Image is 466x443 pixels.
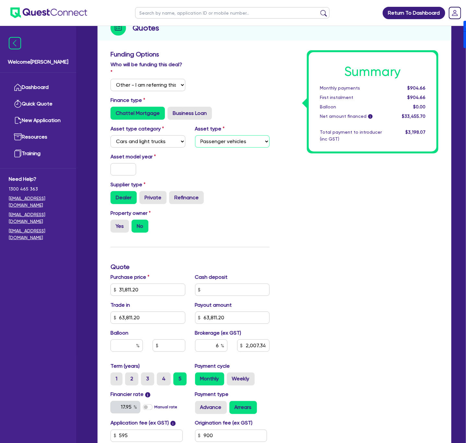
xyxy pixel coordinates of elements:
div: First instalment [315,94,392,101]
span: Welcome [PERSON_NAME] [8,58,68,66]
label: 4 [157,373,171,386]
a: [EMAIL_ADDRESS][DOMAIN_NAME] [9,195,67,209]
label: Supplier type [111,181,146,189]
a: Return To Dashboard [383,7,445,19]
h2: Quotes [133,22,159,34]
span: $3,198.07 [405,129,425,135]
label: Arrears [229,401,257,414]
span: $904.66 [407,95,425,100]
h1: Summary [320,64,425,80]
label: Dealer [111,191,137,204]
label: Weekly [227,373,255,386]
label: Payment type [195,391,229,399]
span: $904.66 [407,85,425,91]
span: i [145,392,150,398]
div: Total payment to introducer (inc GST) [315,129,392,142]
label: Property owner [111,209,151,217]
span: 1300 465 363 [9,186,67,192]
label: Cash deposit [195,273,228,281]
a: Quick Quote [9,96,67,112]
label: 5 [173,373,187,386]
a: [EMAIL_ADDRESS][DOMAIN_NAME] [9,211,67,225]
label: Trade in [111,301,130,309]
label: Asset type [195,125,225,133]
label: Business Loan [168,107,212,120]
label: Asset type category [111,125,164,133]
label: Monthly [195,373,224,386]
label: Private [139,191,167,204]
h3: Quote [111,263,270,271]
span: $0.00 [413,104,425,109]
label: Origination fee (ex GST) [195,419,253,427]
label: Finance type [111,96,145,104]
a: Resources [9,129,67,145]
label: Payout amount [195,301,232,309]
label: 2 [125,373,138,386]
a: New Application [9,112,67,129]
img: step-icon [111,20,126,36]
label: Chattel Mortgage [111,107,165,120]
span: $33,455.70 [402,114,425,119]
a: Dashboard [9,79,67,96]
label: Who will be funding this deal? [111,61,185,76]
label: Advance [195,401,227,414]
label: Refinance [169,191,204,204]
span: i [170,421,176,426]
label: Purchase price [111,273,149,281]
img: icon-menu-close [9,37,21,49]
img: quick-quote [14,100,22,108]
label: Brokerage (ex GST) [195,329,241,337]
img: new-application [14,117,22,124]
span: i [368,114,373,119]
label: Application fee (ex GST) [111,419,169,427]
label: Financier rate [111,391,150,399]
a: Training [9,145,67,162]
label: Yes [111,220,129,233]
h3: Funding Options [111,50,270,58]
label: Manual rate [154,404,177,410]
a: Dropdown toggle [447,5,463,21]
div: Net amount financed [315,113,392,120]
label: 3 [141,373,154,386]
label: No [132,220,148,233]
span: Need Help? [9,175,67,183]
img: resources [14,133,22,141]
label: Asset model year [106,153,190,161]
img: quest-connect-logo-blue [10,7,87,18]
label: Term (years) [111,362,140,370]
div: Monthly payments [315,85,392,92]
div: Balloon [315,104,392,110]
img: training [14,150,22,157]
label: Payment cycle [195,362,230,370]
input: Search by name, application ID or mobile number... [135,7,330,18]
a: [EMAIL_ADDRESS][DOMAIN_NAME] [9,228,67,241]
label: Balloon [111,329,128,337]
label: 1 [111,373,122,386]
